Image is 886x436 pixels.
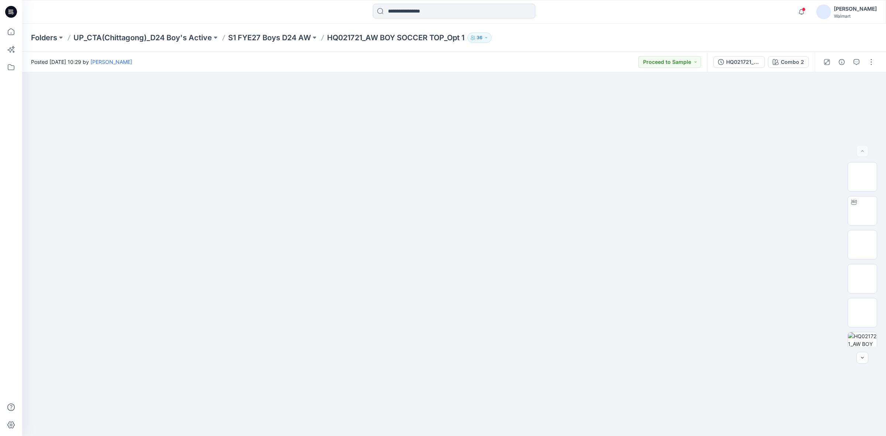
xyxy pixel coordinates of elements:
[73,32,212,43] a: UP_CTA(Chittagong)_D24 Boy's Active
[726,58,760,66] div: HQ021721_AW BOY SOCCER TOP 1
[90,59,132,65] a: [PERSON_NAME]
[816,4,831,19] img: avatar
[836,56,848,68] button: Details
[768,56,809,68] button: Combo 2
[713,56,765,68] button: HQ021721_AW BOY SOCCER TOP 1
[834,13,877,19] div: Walmart
[477,34,483,42] p: 36
[228,32,311,43] a: S1 FYE27 Boys D24 AW
[834,4,877,13] div: [PERSON_NAME]
[327,32,464,43] p: HQ021721_AW BOY SOCCER TOP_Opt 1
[467,32,492,43] button: 36
[31,58,132,66] span: Posted [DATE] 10:29 by
[848,332,877,361] img: HQ021721_AW BOY SOCCER TOP_Opt 1_Soft Silver_inspo image BK
[31,32,57,43] a: Folders
[781,58,804,66] div: Combo 2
